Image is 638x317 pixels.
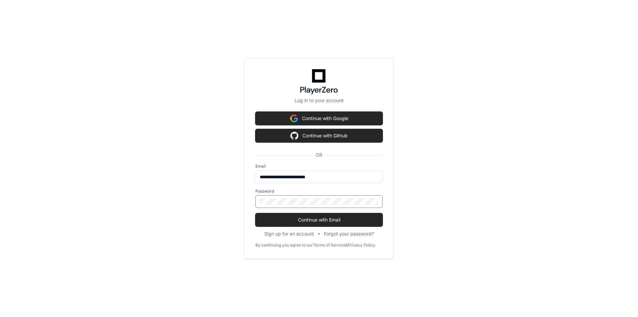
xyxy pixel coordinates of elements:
[255,189,383,194] label: Password
[255,112,383,125] button: Continue with Google
[255,97,383,104] p: Log in to your account
[324,231,374,237] button: Forgot your password?
[255,164,383,169] label: Email
[255,242,313,248] div: By continuing you agree to our
[255,217,383,223] span: Continue with Email
[290,129,298,142] img: Sign in with google
[290,112,298,125] img: Sign in with google
[313,242,345,248] a: Terms of Service
[348,242,376,248] a: Privacy Policy.
[255,129,383,142] button: Continue with Github
[255,213,383,227] button: Continue with Email
[313,152,325,158] span: OR
[345,242,348,248] div: &
[264,231,314,237] button: Sign up for an account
